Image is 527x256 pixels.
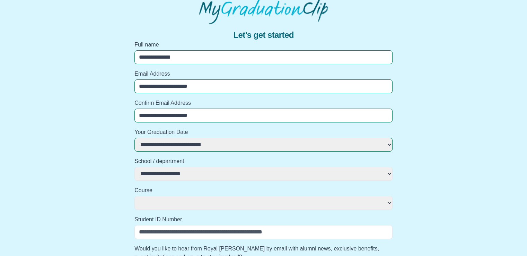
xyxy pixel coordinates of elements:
[134,70,393,78] label: Email Address
[134,99,393,107] label: Confirm Email Address
[134,215,393,224] label: Student ID Number
[134,41,393,49] label: Full name
[134,128,393,136] label: Your Graduation Date
[233,29,293,41] span: Let's get started
[134,186,393,195] label: Course
[134,157,393,165] label: School / department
